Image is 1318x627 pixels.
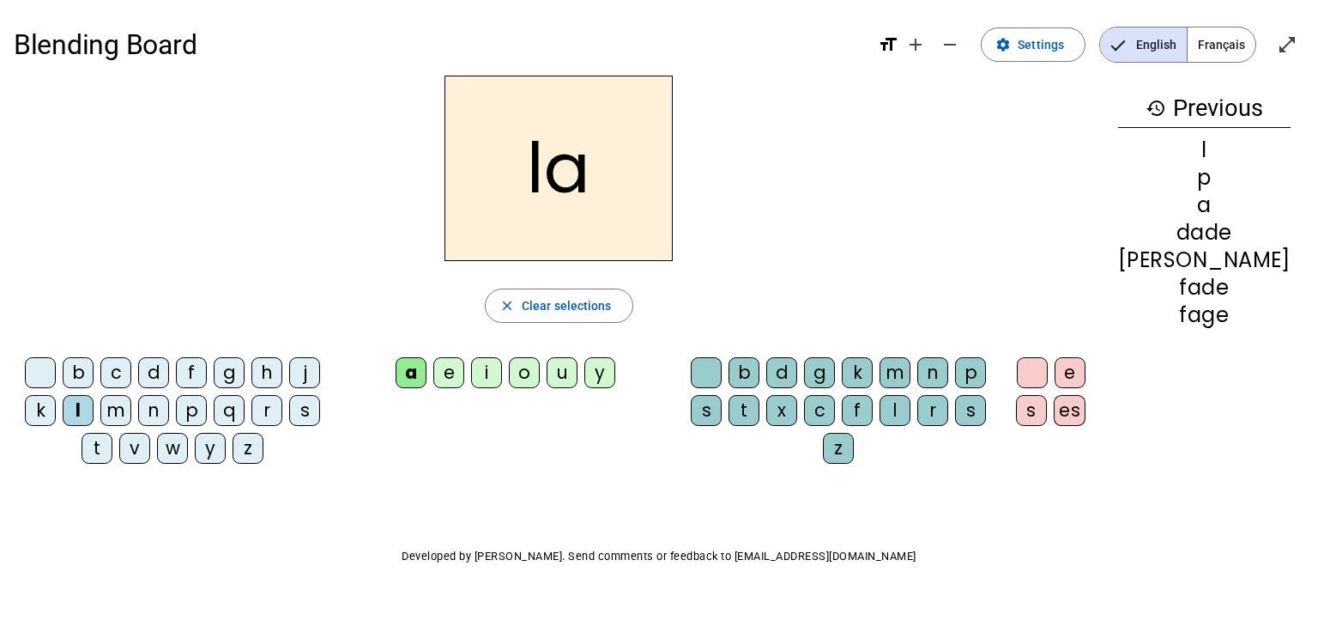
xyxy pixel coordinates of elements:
[1054,395,1085,426] div: es
[63,357,94,388] div: b
[1277,34,1297,55] mat-icon: open_in_full
[522,295,612,316] span: Clear selections
[1118,305,1291,326] div: fage
[905,34,926,55] mat-icon: add
[1188,27,1255,62] span: Français
[1100,27,1187,62] span: English
[547,357,577,388] div: u
[119,433,150,464] div: v
[176,395,207,426] div: p
[804,395,835,426] div: c
[1016,395,1047,426] div: s
[396,357,426,388] div: a
[499,298,515,313] mat-icon: close
[63,395,94,426] div: l
[176,357,207,388] div: f
[1270,27,1304,62] button: Enter full screen
[917,395,948,426] div: r
[1146,98,1166,119] mat-icon: history
[1118,277,1291,298] div: fade
[804,357,835,388] div: g
[691,395,722,426] div: s
[509,357,540,388] div: o
[1118,250,1291,271] div: [PERSON_NAME]
[1118,89,1291,128] h3: Previous
[100,357,131,388] div: c
[995,37,1011,52] mat-icon: settings
[1118,222,1291,243] div: dade
[195,433,226,464] div: y
[251,395,282,426] div: r
[289,395,320,426] div: s
[842,395,873,426] div: f
[729,395,759,426] div: t
[444,76,673,261] h2: la
[289,357,320,388] div: j
[729,357,759,388] div: b
[233,433,263,464] div: z
[766,357,797,388] div: d
[14,17,864,72] h1: Blending Board
[880,395,910,426] div: l
[766,395,797,426] div: x
[14,546,1304,567] p: Developed by [PERSON_NAME]. Send comments or feedback to [EMAIL_ADDRESS][DOMAIN_NAME]
[933,27,967,62] button: Decrease font size
[842,357,873,388] div: k
[1055,357,1085,388] div: e
[485,289,633,323] button: Clear selections
[471,357,502,388] div: i
[981,27,1085,62] button: Settings
[940,34,960,55] mat-icon: remove
[214,357,245,388] div: g
[955,357,986,388] div: p
[1018,34,1064,55] span: Settings
[138,395,169,426] div: n
[584,357,615,388] div: y
[898,27,933,62] button: Increase font size
[1118,195,1291,216] div: a
[917,357,948,388] div: n
[878,34,898,55] mat-icon: format_size
[82,433,112,464] div: t
[251,357,282,388] div: h
[433,357,464,388] div: e
[1118,167,1291,188] div: p
[100,395,131,426] div: m
[25,395,56,426] div: k
[138,357,169,388] div: d
[1099,27,1256,63] mat-button-toggle-group: Language selection
[823,433,854,464] div: z
[214,395,245,426] div: q
[955,395,986,426] div: s
[157,433,188,464] div: w
[880,357,910,388] div: m
[1118,140,1291,161] div: l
